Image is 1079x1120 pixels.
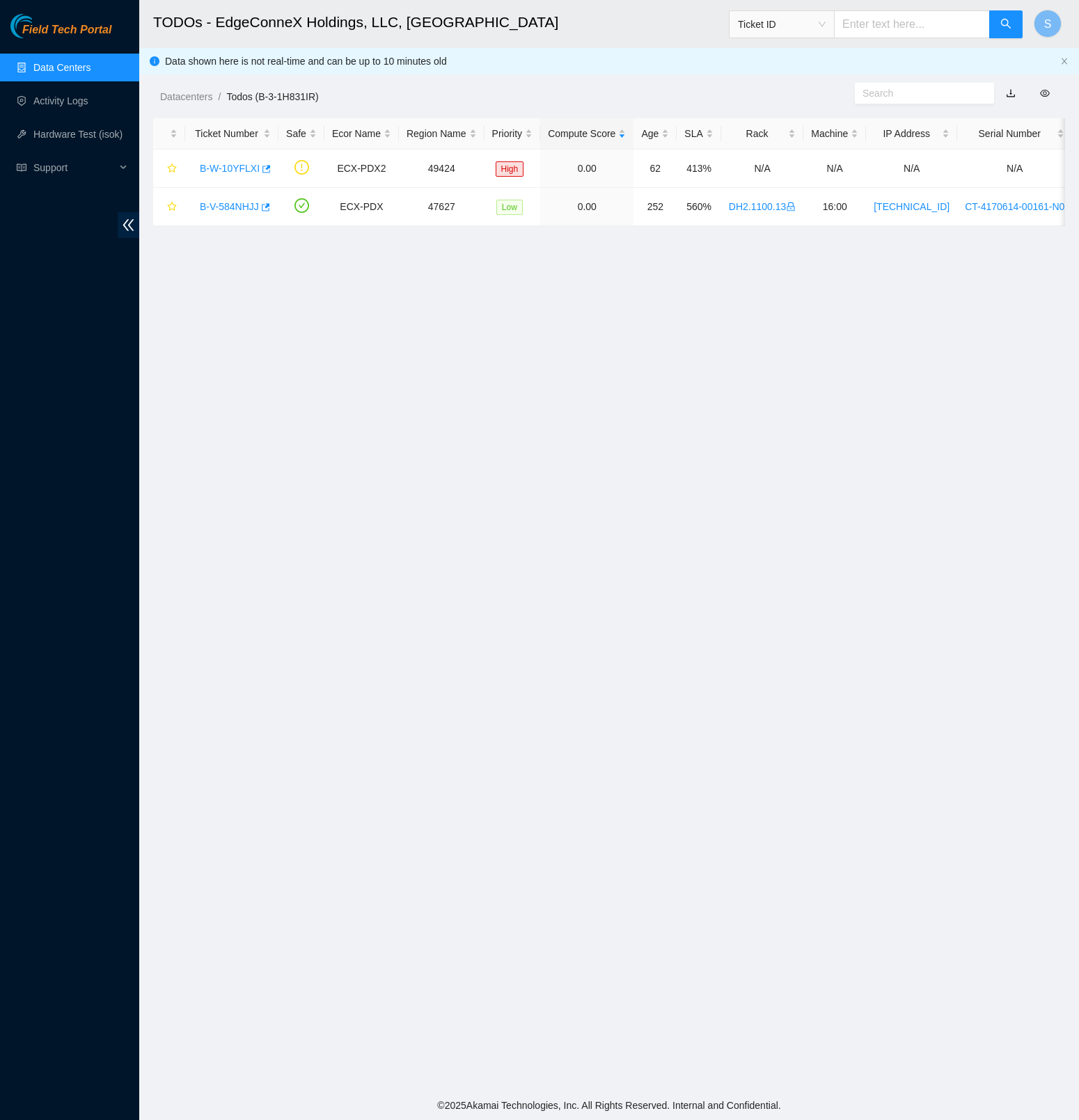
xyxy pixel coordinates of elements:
[965,201,1064,212] a: CT-4170614-00161-N0
[1044,15,1052,33] span: S
[540,150,633,188] td: 0.00
[677,150,720,188] td: 413%
[874,201,950,212] a: [TECHNICAL_ID]
[496,161,524,177] span: High
[324,150,399,188] td: ECX-PDX2
[200,163,260,174] a: B-W-10YFLXI
[786,202,796,211] span: lock
[226,91,318,102] a: Todos (B-3-1H831IR)
[33,129,123,140] a: Hardware Test (isok)
[33,95,88,106] a: Activity Logs
[294,160,309,175] span: exclamation-circle
[738,14,826,35] span: Ticket ID
[1060,57,1069,66] button: close
[1006,88,1016,99] a: download
[721,150,804,188] td: N/A
[324,188,399,226] td: ECX-PDX
[22,24,111,37] span: Field Tech Portal
[1000,18,1011,31] span: search
[167,202,177,213] span: star
[957,150,1072,188] td: N/A
[139,1091,1079,1120] footer: © 2025 Akamai Technologies, Inc. All Rights Reserved. Internal and Confidential.
[160,91,212,102] a: Datacenters
[989,10,1023,38] button: search
[496,200,523,215] span: Low
[218,91,221,102] span: /
[167,163,177,175] span: star
[677,188,720,226] td: 560%
[161,157,178,179] button: star
[633,150,677,188] td: 62
[995,82,1026,104] button: download
[633,188,677,226] td: 252
[803,150,866,188] td: N/A
[10,14,70,38] img: Akamai Technologies
[200,201,259,212] a: B-V-584NHJJ
[866,150,957,188] td: N/A
[729,201,796,212] a: DH2.1100.13lock
[863,86,975,101] input: Search
[803,188,866,226] td: 16:00
[118,212,139,238] span: double-left
[399,188,485,226] td: 47627
[294,198,309,213] span: check-circle
[10,25,111,43] a: Akamai TechnologiesField Tech Portal
[33,62,90,73] a: Data Centers
[161,195,178,218] button: star
[540,188,633,226] td: 0.00
[399,150,485,188] td: 49424
[17,163,26,173] span: read
[1034,10,1062,38] button: S
[1040,88,1050,98] span: eye
[834,10,990,38] input: Enter text here...
[33,154,116,182] span: Support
